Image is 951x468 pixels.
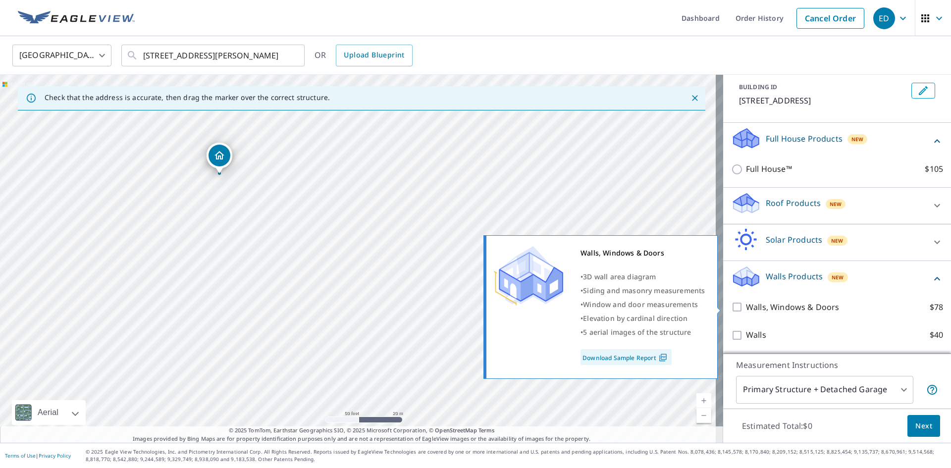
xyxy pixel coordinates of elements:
[688,92,701,104] button: Close
[766,270,823,282] p: Walls Products
[435,426,476,434] a: OpenStreetMap
[926,384,938,396] span: Your report will include the primary structure and a detached garage if one exists.
[5,453,71,459] p: |
[581,325,705,339] div: •
[336,45,412,66] a: Upload Blueprint
[583,327,691,337] span: 5 aerial images of the structure
[12,400,86,425] div: Aerial
[746,163,792,175] p: Full House™
[731,228,943,257] div: Solar ProductsNew
[746,301,839,313] p: Walls, Windows & Doors
[831,237,844,245] span: New
[736,359,938,371] p: Measurement Instructions
[830,200,842,208] span: New
[18,11,135,26] img: EV Logo
[5,452,36,459] a: Terms of Use
[925,163,943,175] p: $105
[930,301,943,313] p: $78
[581,298,705,312] div: •
[581,312,705,325] div: •
[911,83,935,99] button: Edit building 1
[766,234,822,246] p: Solar Products
[35,400,61,425] div: Aerial
[746,329,766,341] p: Walls
[229,426,495,435] span: © 2025 TomTom, Earthstar Geographics SIO, © 2025 Microsoft Corporation, ©
[907,415,940,437] button: Next
[851,135,864,143] span: New
[207,143,232,173] div: Dropped pin, building 1, Residential property, 408 Longleaf Dr Perkasie, PA 18944
[581,284,705,298] div: •
[344,49,404,61] span: Upload Blueprint
[583,313,687,323] span: Elevation by cardinal direction
[45,93,330,102] p: Check that the address is accurate, then drag the marker over the correct structure.
[696,408,711,423] a: Current Level 19, Zoom Out
[39,452,71,459] a: Privacy Policy
[915,420,932,432] span: Next
[581,270,705,284] div: •
[583,272,656,281] span: 3D wall area diagram
[583,286,705,295] span: Siding and masonry measurements
[873,7,895,29] div: ED
[494,246,563,306] img: Premium
[696,393,711,408] a: Current Level 19, Zoom In
[731,127,943,155] div: Full House ProductsNew
[832,273,844,281] span: New
[766,133,843,145] p: Full House Products
[478,426,495,434] a: Terms
[12,42,111,69] div: [GEOGRAPHIC_DATA]
[739,95,907,106] p: [STREET_ADDRESS]
[736,376,913,404] div: Primary Structure + Detached Garage
[739,83,777,91] p: BUILDING ID
[796,8,864,29] a: Cancel Order
[731,265,943,293] div: Walls ProductsNew
[583,300,698,309] span: Window and door measurements
[656,353,670,362] img: Pdf Icon
[86,448,946,463] p: © 2025 Eagle View Technologies, Inc. and Pictometry International Corp. All Rights Reserved. Repo...
[731,192,943,220] div: Roof ProductsNew
[766,197,821,209] p: Roof Products
[315,45,413,66] div: OR
[930,329,943,341] p: $40
[581,349,672,365] a: Download Sample Report
[734,415,820,437] p: Estimated Total: $0
[143,42,284,69] input: Search by address or latitude-longitude
[581,246,705,260] div: Walls, Windows & Doors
